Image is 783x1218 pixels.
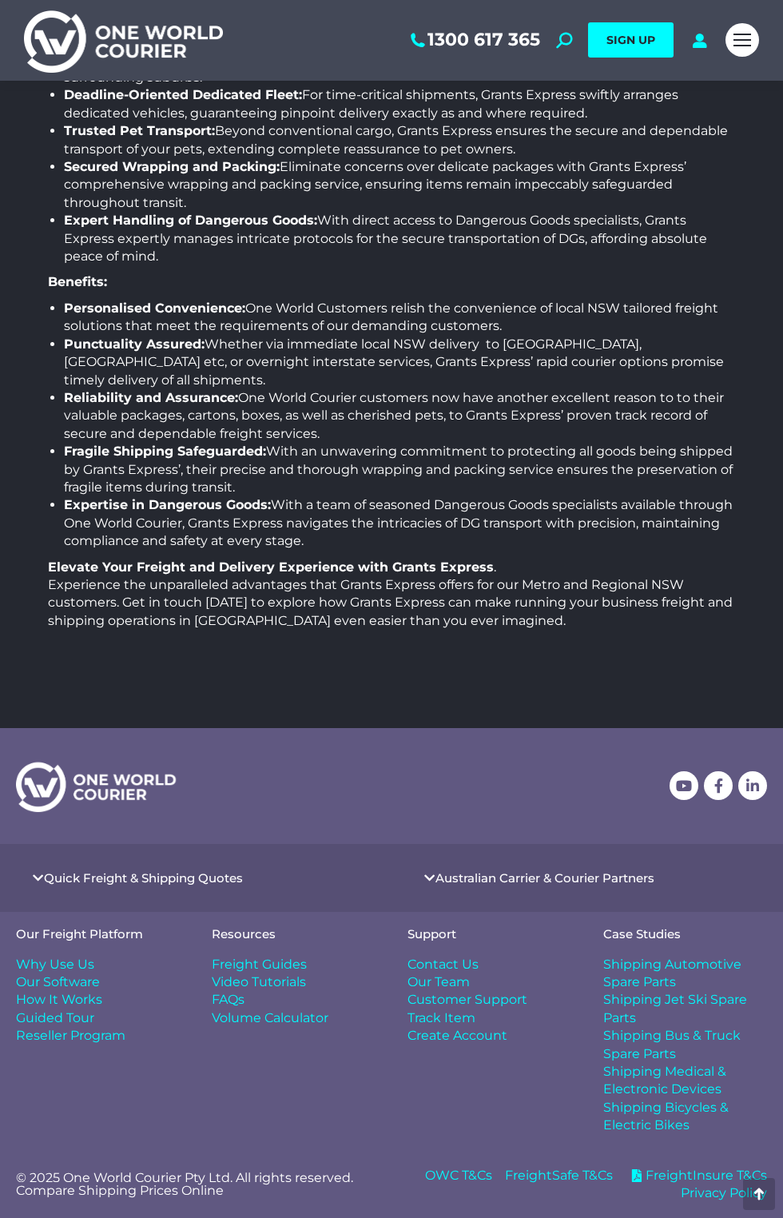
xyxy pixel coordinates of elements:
strong: Fragile Shipping Safeguarded: [64,444,266,459]
li: One World Courier customers now have another excellent reason to to their valuable packages, cart... [64,389,735,443]
li: Eliminate concerns over delicate packages with Grants Express’ comprehensive wrapping and packing... [64,158,735,212]
a: Australian Carrier & Courier Partners [435,872,654,884]
span: Volume Calculator [212,1009,328,1027]
strong: Personalised Convenience: [64,301,245,316]
a: SIGN UP [588,22,674,58]
span: Reseller Program [16,1027,125,1045]
h4: Resources [212,928,376,940]
p: © 2025 One World Courier Pty Ltd. All rights reserved. Compare Shipping Prices Online [16,1172,376,1197]
a: Why Use Us [16,956,180,973]
a: Video Tutorials [212,973,376,991]
a: FreightSafe T&Cs [505,1167,613,1184]
span: How It Works [16,991,102,1009]
a: Our Software [16,973,180,991]
a: Shipping Bus & Truck Spare Parts [603,1027,767,1063]
a: Shipping Bicycles & Electric Bikes [603,1099,767,1135]
span: FreightInsure T&Cs [642,1167,767,1184]
a: Shipping Jet Ski Spare Parts [603,991,767,1027]
a: Shipping Medical & Electronic Devices [603,1063,767,1099]
a: FreightInsure T&Cs [626,1167,767,1184]
span: Our Software [16,973,100,991]
li: For time-critical shipments, Grants Express swiftly arranges dedicated vehicles, guaranteeing pin... [64,86,735,122]
a: OWC T&Cs [425,1167,492,1184]
a: Contact Us [407,956,571,973]
img: One World Courier [24,8,223,73]
strong: Benefits: [48,274,107,289]
span: SIGN UP [606,33,655,47]
h4: Support [407,928,571,940]
a: Privacy Policy [681,1184,767,1202]
a: Customer Support [407,991,571,1009]
span: FAQs [212,991,244,1009]
a: Freight Guides [212,956,376,973]
span: Customer Support [407,991,527,1009]
li: With direct access to Dangerous Goods specialists, Grants Express expertly manages intricate prot... [64,212,735,265]
strong: Secured Wrapping and Packing: [64,159,280,174]
a: Our Team [407,973,571,991]
a: Guided Tour [16,1009,180,1027]
strong: Elevate Your Freight and Delivery Experience with Grants Express [48,559,494,575]
a: Quick Freight & Shipping Quotes [44,872,243,884]
a: Volume Calculator [212,1009,376,1027]
strong: Trusted Pet Transport: [64,123,215,138]
strong: Reliability and Assurance: [64,390,238,405]
span: Track Item [407,1009,475,1027]
li: With an unwavering commitment to protecting all goods being shipped by Grants Express’, their pre... [64,443,735,496]
strong: Expertise in Dangerous Goods: [64,497,271,512]
span: Guided Tour [16,1009,94,1027]
a: Mobile menu icon [725,23,759,57]
span: Video Tutorials [212,973,306,991]
span: Create Account [407,1027,507,1045]
span: Contact Us [407,956,479,973]
strong: Expert Handling of Dangerous Goods: [64,213,317,228]
a: Shipping Automotive Spare Parts [603,956,767,992]
li: One World Customers relish the convenience of local NSW tailored freight solutions that meet the ... [64,300,735,336]
li: With a team of seasoned Dangerous Goods specialists available through One World Courier, Grants E... [64,496,735,550]
li: Beyond conventional cargo, Grants Express ensures the secure and dependable transport of your pet... [64,122,735,158]
a: 1300 617 365 [407,30,540,50]
span: Freight Guides [212,956,307,973]
h4: Our Freight Platform [16,928,180,940]
li: Whether via immediate local NSW delivery to [GEOGRAPHIC_DATA], [GEOGRAPHIC_DATA] etc, or overnigh... [64,336,735,389]
a: How It Works [16,991,180,1009]
a: Create Account [407,1027,571,1045]
span: Our Team [407,973,470,991]
a: Track Item [407,1009,571,1027]
strong: Punctuality Assured: [64,336,205,352]
a: Reseller Program [16,1027,180,1045]
h4: Case Studies [603,928,767,940]
strong: Deadline-Oriented Dedicated Fleet: [64,87,302,102]
a: FAQs [212,991,376,1009]
p: . Experience the unparalleled advantages that Grants Express offers for our Metro and Regional NS... [48,559,735,631]
span: Why Use Us [16,956,94,973]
